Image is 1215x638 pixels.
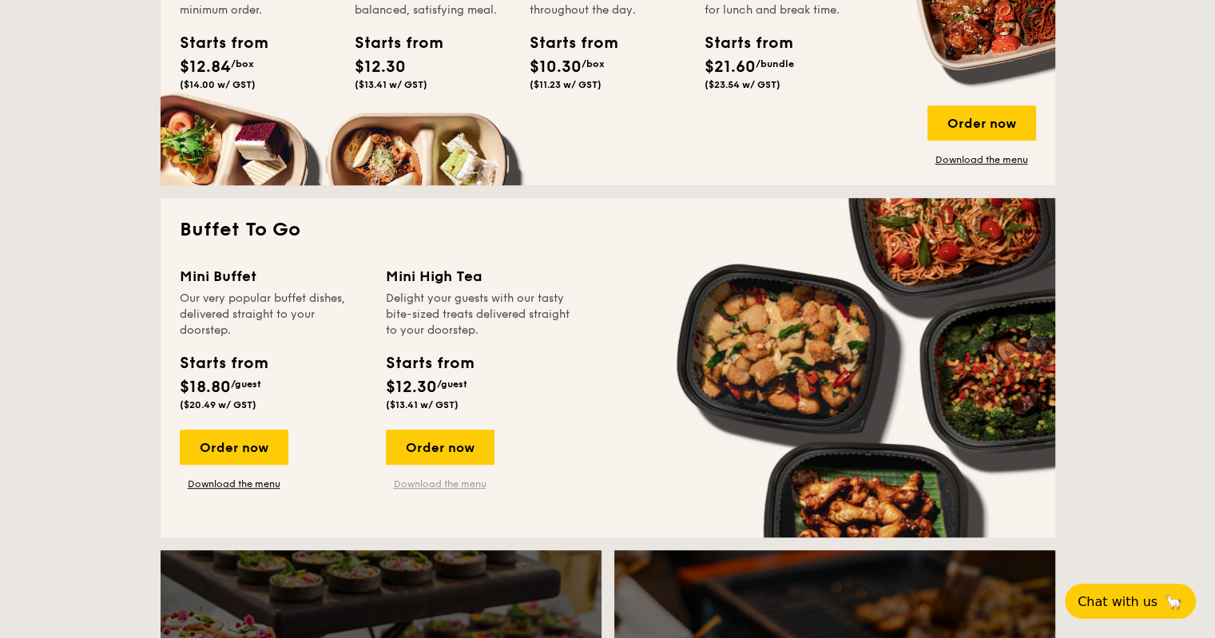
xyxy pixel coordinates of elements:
span: /guest [231,378,261,390]
div: Starts from [386,351,473,375]
div: Order now [927,105,1036,141]
div: Mini High Tea [386,265,573,287]
span: /box [582,58,605,69]
a: Download the menu [386,478,494,490]
span: ($11.23 w/ GST) [530,79,602,90]
div: Starts from [705,31,776,55]
span: $12.30 [355,57,406,77]
button: Chat with us🦙 [1065,584,1196,619]
a: Download the menu [927,153,1036,166]
div: Delight your guests with our tasty bite-sized treats delivered straight to your doorstep. [386,291,573,339]
a: Download the menu [180,478,288,490]
h2: Buffet To Go [180,217,1036,243]
span: 🦙 [1164,592,1183,611]
div: Order now [386,430,494,465]
span: ($13.41 w/ GST) [386,399,459,410]
span: $12.30 [386,378,437,397]
span: ($20.49 w/ GST) [180,399,256,410]
div: Order now [180,430,288,465]
div: Starts from [355,31,427,55]
span: ($14.00 w/ GST) [180,79,256,90]
span: Chat with us [1078,594,1157,609]
span: $18.80 [180,378,231,397]
span: $12.84 [180,57,231,77]
div: Mini Buffet [180,265,367,287]
span: $21.60 [705,57,756,77]
div: Starts from [180,351,267,375]
div: Our very popular buffet dishes, delivered straight to your doorstep. [180,291,367,339]
span: ($13.41 w/ GST) [355,79,427,90]
span: /guest [437,378,467,390]
div: Starts from [180,31,252,55]
div: Starts from [530,31,602,55]
span: /box [231,58,254,69]
span: ($23.54 w/ GST) [705,79,780,90]
span: /bundle [756,58,794,69]
span: $10.30 [530,57,582,77]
